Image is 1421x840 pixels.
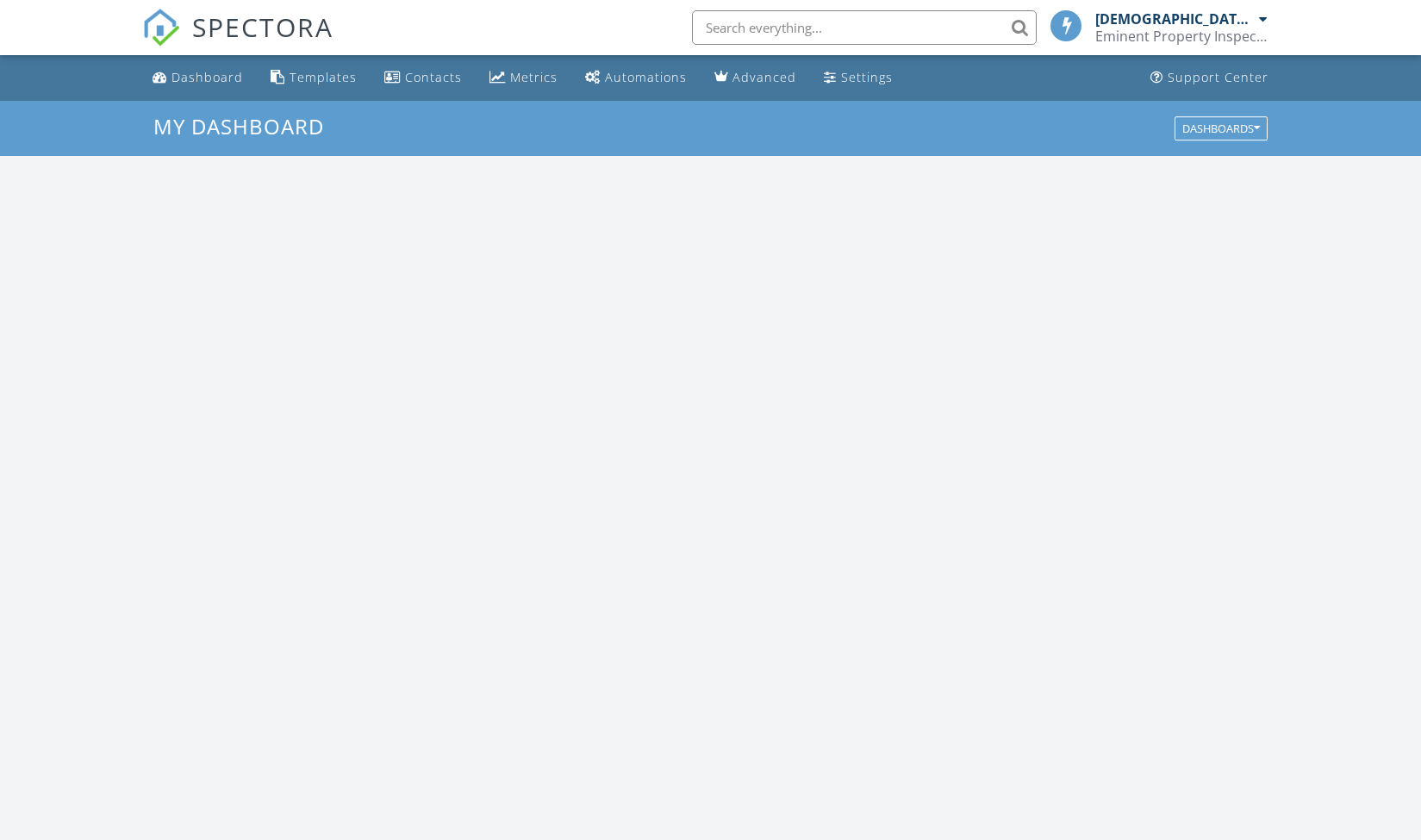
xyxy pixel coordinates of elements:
[192,9,333,45] span: SPECTORA
[817,62,900,94] a: Settings
[1144,62,1275,94] a: Support Center
[692,10,1037,45] input: Search everything...
[377,62,469,94] a: Contacts
[142,23,333,59] a: SPECTORA
[732,69,796,85] div: Advanced
[1168,69,1268,85] div: Support Center
[1182,122,1260,134] div: Dashboards
[483,62,564,94] a: Metrics
[405,69,462,85] div: Contacts
[605,69,687,85] div: Automations
[1095,28,1268,45] div: Eminent Property Inspections LLC
[171,69,243,85] div: Dashboard
[142,9,180,47] img: The Best Home Inspection Software - Spectora
[1175,116,1268,140] button: Dashboards
[1095,10,1255,28] div: [DEMOGRAPHIC_DATA][PERSON_NAME]
[578,62,694,94] a: Automations (Basic)
[146,62,250,94] a: Dashboard
[841,69,893,85] div: Settings
[510,69,558,85] div: Metrics
[290,69,357,85] div: Templates
[707,62,803,94] a: Advanced
[153,112,324,140] span: My Dashboard
[264,62,364,94] a: Templates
